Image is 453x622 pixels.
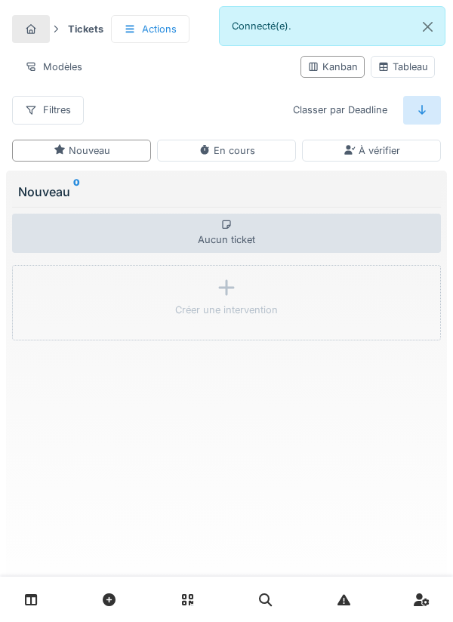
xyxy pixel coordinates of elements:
button: Close [411,7,445,47]
strong: Tickets [62,22,109,36]
div: Créer une intervention [175,303,278,317]
div: Filtres [12,96,84,124]
div: Nouveau [54,143,110,158]
div: Kanban [307,60,358,74]
div: Nouveau [18,183,435,201]
div: Actions [111,15,190,43]
div: À vérifier [344,143,400,158]
div: En cours [199,143,255,158]
div: Aucun ticket [12,214,441,253]
div: Connecté(e). [219,6,445,46]
div: Modèles [12,53,95,81]
div: Classer par Deadline [280,96,400,124]
sup: 0 [73,183,80,201]
div: Tableau [377,60,428,74]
